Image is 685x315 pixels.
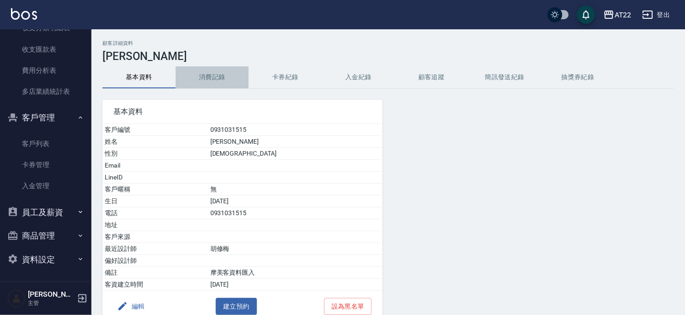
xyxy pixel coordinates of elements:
td: 最近設計師 [102,243,208,255]
td: [PERSON_NAME] [208,136,383,148]
td: 0931031515 [208,207,383,219]
button: AT22 [600,5,635,24]
a: 客戶列表 [4,133,88,154]
td: 電話 [102,207,208,219]
button: 編輯 [113,298,149,315]
span: 基本資料 [113,107,372,116]
td: 偏好設計師 [102,255,208,267]
td: 客資建立時間 [102,279,208,291]
td: 姓名 [102,136,208,148]
td: LineID [102,172,208,184]
button: 基本資料 [102,66,176,88]
td: 備註 [102,267,208,279]
img: Person [7,289,26,308]
td: 生日 [102,196,208,207]
td: 性別 [102,148,208,160]
button: 入金紀錄 [322,66,395,88]
button: 建立預約 [216,298,257,315]
h5: [PERSON_NAME] [28,290,75,299]
button: 資料設定 [4,248,88,272]
button: 設為黑名單 [324,298,372,315]
td: 胡修梅 [208,243,383,255]
button: 抽獎券紀錄 [541,66,615,88]
button: 員工及薪資 [4,201,88,224]
button: 登出 [639,6,674,23]
td: [DEMOGRAPHIC_DATA] [208,148,383,160]
a: 多店業績統計表 [4,81,88,102]
a: 卡券管理 [4,154,88,175]
button: 客戶管理 [4,106,88,130]
td: Email [102,160,208,172]
h2: 顧客詳細資料 [102,40,674,46]
button: 商品管理 [4,224,88,248]
td: [DATE] [208,196,383,207]
td: 摩美客資料匯入 [208,267,383,279]
img: Logo [11,8,37,20]
td: 客戶編號 [102,124,208,136]
button: 消費記錄 [176,66,249,88]
div: AT22 [615,9,631,21]
a: 費用分析表 [4,60,88,81]
button: save [577,5,595,24]
a: 入金管理 [4,175,88,196]
td: 客戶暱稱 [102,184,208,196]
a: 收支匯款表 [4,39,88,60]
p: 主管 [28,299,75,307]
td: 無 [208,184,383,196]
button: 顧客追蹤 [395,66,468,88]
td: 地址 [102,219,208,231]
td: [DATE] [208,279,383,291]
button: 卡券紀錄 [249,66,322,88]
td: 客戶來源 [102,231,208,243]
button: 簡訊發送紀錄 [468,66,541,88]
h3: [PERSON_NAME] [102,50,674,63]
td: 0931031515 [208,124,383,136]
